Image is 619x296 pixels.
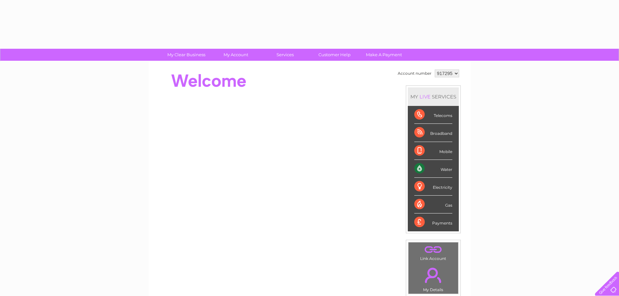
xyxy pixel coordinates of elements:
[410,264,457,287] a: .
[418,94,432,100] div: LIVE
[396,68,433,79] td: Account number
[408,262,458,294] td: My Details
[414,106,452,124] div: Telecoms
[410,244,457,255] a: .
[414,213,452,231] div: Payments
[258,49,312,61] a: Services
[160,49,213,61] a: My Clear Business
[414,124,452,142] div: Broadband
[308,49,361,61] a: Customer Help
[357,49,411,61] a: Make A Payment
[414,196,452,213] div: Gas
[414,142,452,160] div: Mobile
[414,178,452,196] div: Electricity
[414,160,452,178] div: Water
[209,49,263,61] a: My Account
[408,87,459,106] div: MY SERVICES
[408,242,458,263] td: Link Account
